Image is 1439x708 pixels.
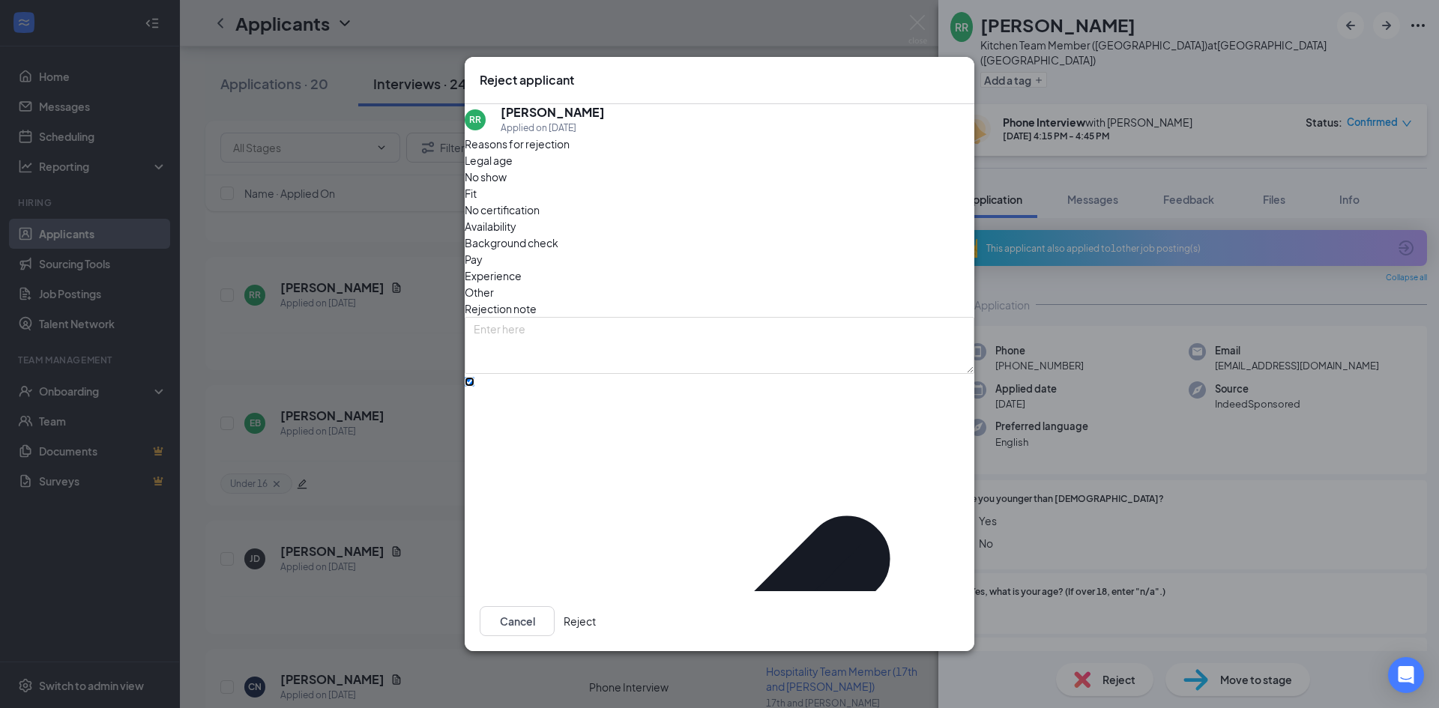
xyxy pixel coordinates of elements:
[465,218,516,235] span: Availability
[465,169,507,185] span: No show
[465,202,540,218] span: No certification
[465,267,522,284] span: Experience
[501,121,605,136] div: Applied on [DATE]
[501,104,605,121] h5: [PERSON_NAME]
[469,113,481,126] div: RR
[480,72,574,88] h3: Reject applicant
[465,185,477,202] span: Fit
[1388,657,1424,693] div: Open Intercom Messenger
[465,284,494,300] span: Other
[564,606,596,636] button: Reject
[465,302,537,315] span: Rejection note
[465,251,483,267] span: Pay
[465,137,570,151] span: Reasons for rejection
[480,606,555,636] button: Cancel
[465,235,558,251] span: Background check
[465,152,513,169] span: Legal age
